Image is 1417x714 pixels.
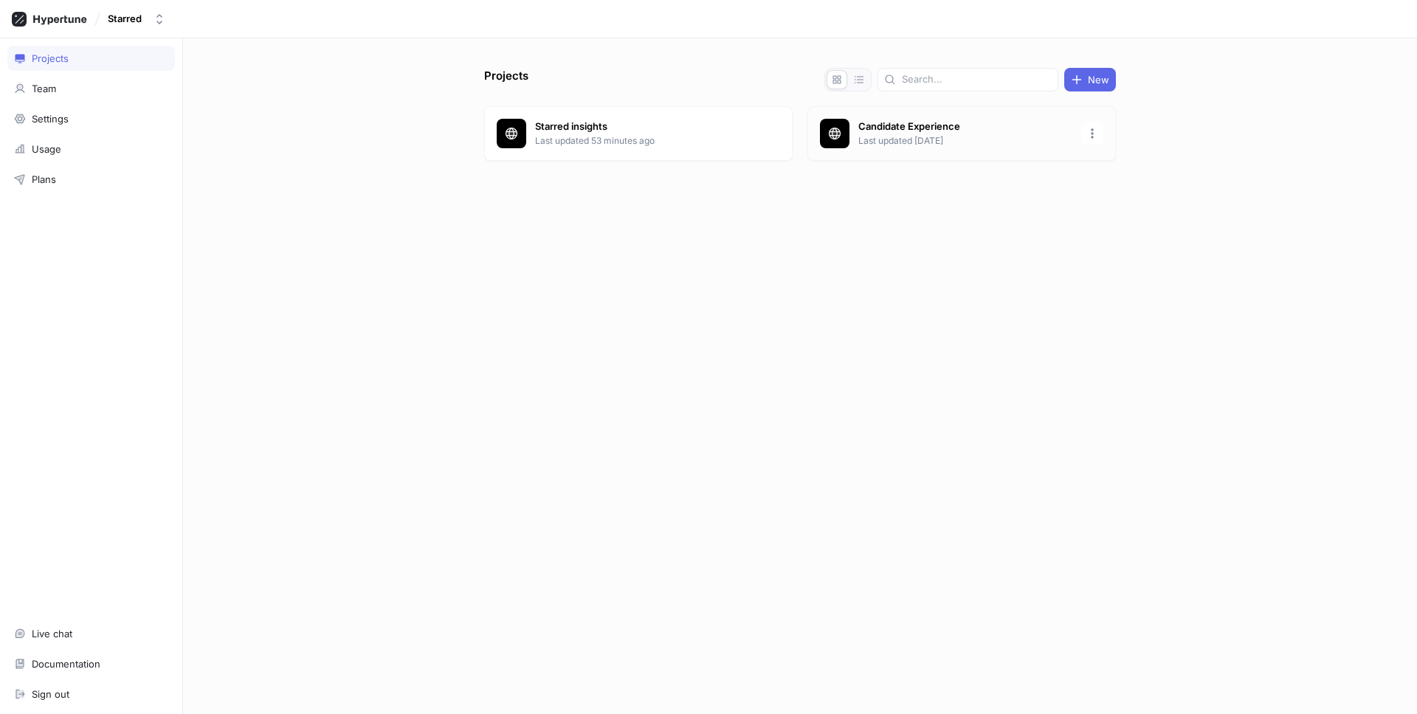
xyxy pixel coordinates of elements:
p: Starred insights [535,119,749,134]
p: Projects [484,68,528,91]
div: Plans [32,173,56,185]
input: Search... [902,72,1052,87]
a: Documentation [7,651,175,676]
div: Team [32,83,56,94]
div: Starred [108,13,142,25]
p: Last updated 53 minutes ago [535,134,749,148]
p: Last updated [DATE] [858,134,1072,148]
p: Candidate Experience [858,119,1072,134]
button: Starred [102,7,171,31]
div: Sign out [32,688,69,700]
a: Projects [7,46,175,71]
div: Usage [32,143,61,155]
a: Plans [7,167,175,192]
div: Documentation [32,658,100,670]
div: Settings [32,113,69,125]
a: Team [7,76,175,101]
span: New [1088,75,1109,84]
div: Projects [32,52,69,64]
a: Usage [7,136,175,162]
a: Settings [7,106,175,131]
button: New [1064,68,1116,91]
div: Live chat [32,628,72,640]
